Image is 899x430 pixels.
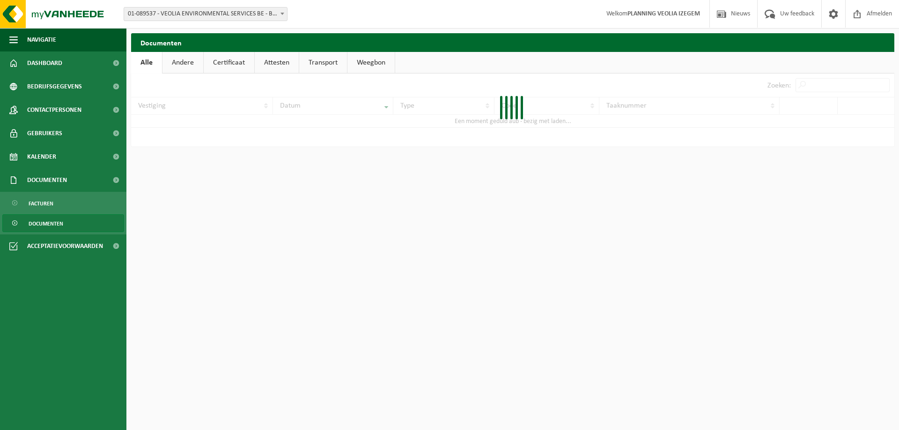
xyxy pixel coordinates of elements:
[27,168,67,192] span: Documenten
[29,195,53,212] span: Facturen
[2,214,124,232] a: Documenten
[27,98,81,122] span: Contactpersonen
[162,52,203,73] a: Andere
[27,234,103,258] span: Acceptatievoorwaarden
[27,51,62,75] span: Dashboard
[27,28,56,51] span: Navigatie
[131,33,894,51] h2: Documenten
[29,215,63,233] span: Documenten
[27,75,82,98] span: Bedrijfsgegevens
[2,194,124,212] a: Facturen
[27,145,56,168] span: Kalender
[131,52,162,73] a: Alle
[347,52,395,73] a: Weegbon
[627,10,700,17] strong: PLANNING VEOLIA IZEGEM
[255,52,299,73] a: Attesten
[27,122,62,145] span: Gebruikers
[124,7,287,21] span: 01-089537 - VEOLIA ENVIRONMENTAL SERVICES BE - BEERSE
[299,52,347,73] a: Transport
[204,52,254,73] a: Certificaat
